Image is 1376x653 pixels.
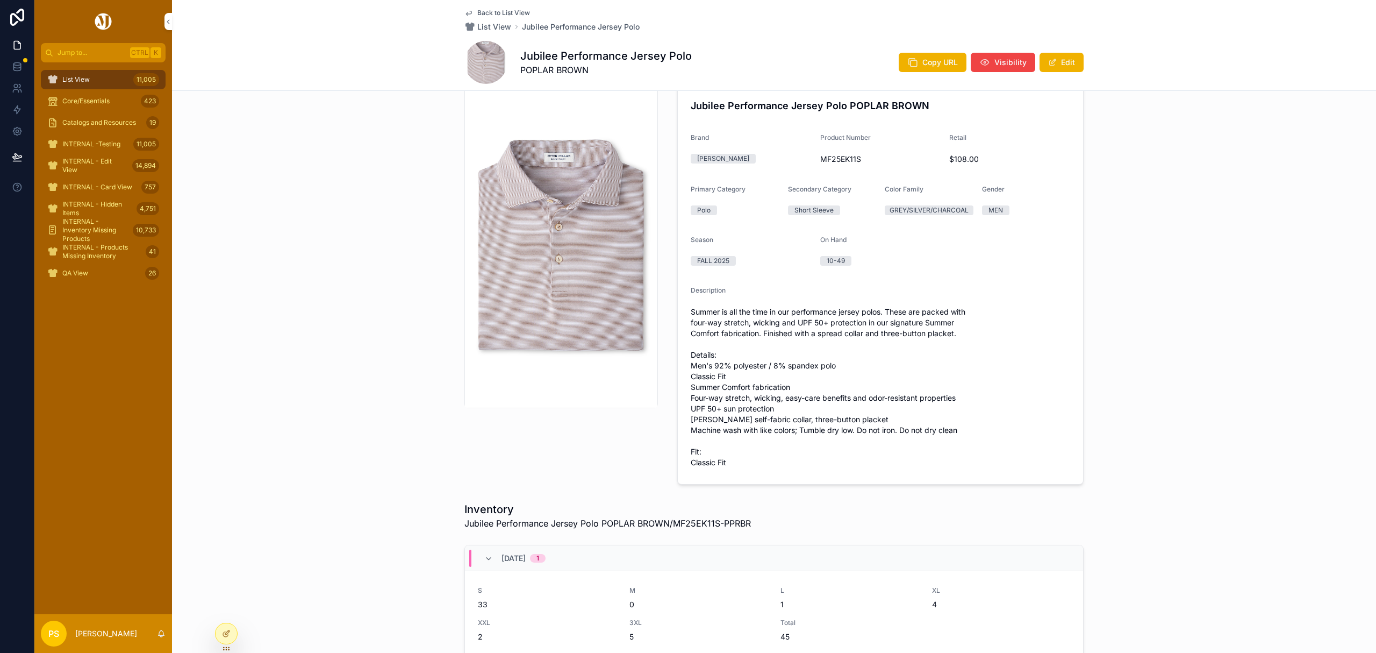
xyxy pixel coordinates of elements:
span: $108.00 [949,154,1070,165]
span: Core/Essentials [62,97,110,105]
span: Primary Category [691,185,746,193]
span: POPLAR BROWN [520,63,692,76]
div: Short Sleeve [794,205,834,215]
button: Copy URL [899,53,966,72]
span: MF25EK11S [820,154,941,165]
p: [PERSON_NAME] [75,628,137,639]
span: 3XL [629,619,768,627]
span: INTERNAL - Card View [62,183,132,191]
span: Ctrl [130,47,149,58]
span: List View [62,75,90,84]
span: 45 [780,631,919,642]
a: INTERNAL - Products Missing Inventory41 [41,242,166,261]
div: FALL 2025 [697,256,729,266]
a: Catalogs and Resources19 [41,113,166,132]
div: GREY/SILVER/CHARCOAL [890,205,969,215]
span: Secondary Category [788,185,851,193]
span: 33 [478,599,617,610]
span: L [780,586,919,595]
span: INTERNAL - Inventory Missing Products [62,217,128,243]
a: Core/Essentials423 [41,91,166,111]
button: Jump to...CtrlK [41,43,166,62]
span: 0 [629,599,768,610]
span: 2 [478,631,617,642]
span: QA View [62,269,88,278]
div: 4,751 [137,202,159,215]
span: Retail [949,133,966,141]
span: [DATE] [501,553,526,564]
span: M [629,586,768,595]
span: Jubilee Performance Jersey Polo POPLAR BROWN/MF25EK11S-PPRBR [464,517,751,530]
div: Polo [697,205,711,215]
span: Copy URL [922,57,958,68]
span: Product Number [820,133,871,141]
span: PS [48,627,59,640]
span: XL [932,586,1071,595]
span: INTERNAL - Products Missing Inventory [62,243,141,260]
span: Jump to... [58,48,126,57]
span: INTERNAL - Edit View [62,157,128,174]
div: MEN [988,205,1003,215]
span: Season [691,236,713,244]
a: INTERNAL - Inventory Missing Products10,733 [41,221,166,240]
div: 19 [146,116,159,129]
span: 1 [780,599,919,610]
div: 11,005 [133,73,159,86]
span: Summer is all the time in our performance jersey polos. These are packed with four-way stretch, w... [691,307,1070,468]
span: Color Family [885,185,923,193]
div: 757 [141,181,159,194]
a: List View11,005 [41,70,166,89]
h1: Jubilee Performance Jersey Polo [520,48,692,63]
div: 14,894 [132,159,159,172]
span: 5 [629,631,768,642]
div: 41 [146,245,159,258]
img: App logo [93,13,113,30]
div: 10,733 [133,224,159,237]
span: Gender [982,185,1005,193]
span: INTERNAL -Testing [62,140,120,148]
span: INTERNAL - Hidden Items [62,200,132,217]
a: Jubilee Performance Jersey Polo [522,22,640,32]
a: INTERNAL -Testing11,005 [41,134,166,154]
button: Visibility [971,53,1035,72]
span: Description [691,286,726,294]
a: INTERNAL - Card View757 [41,178,166,197]
div: 1 [536,554,539,563]
div: 11,005 [133,138,159,151]
span: S [478,586,617,595]
h4: Jubilee Performance Jersey Polo POPLAR BROWN [691,98,1070,113]
span: XXL [478,619,617,627]
span: 4 [932,599,1071,610]
span: On Hand [820,236,847,244]
div: 10-49 [827,256,845,266]
span: Back to List View [477,9,530,17]
h1: Inventory [464,502,751,517]
span: Visibility [994,57,1027,68]
div: 423 [141,95,159,108]
div: scrollable content [34,62,172,297]
span: Total [780,619,919,627]
div: [PERSON_NAME] [697,154,749,164]
span: Brand [691,133,709,141]
a: List View [464,22,511,32]
a: Back to List View [464,9,530,17]
span: Catalogs and Resources [62,118,136,127]
div: 26 [145,267,159,280]
a: QA View26 [41,264,166,283]
span: List View [477,22,511,32]
span: K [152,48,160,57]
img: MF25EK11S-PPRBR.jpg [465,117,657,373]
a: INTERNAL - Edit View14,894 [41,156,166,175]
button: Edit [1040,53,1084,72]
a: INTERNAL - Hidden Items4,751 [41,199,166,218]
